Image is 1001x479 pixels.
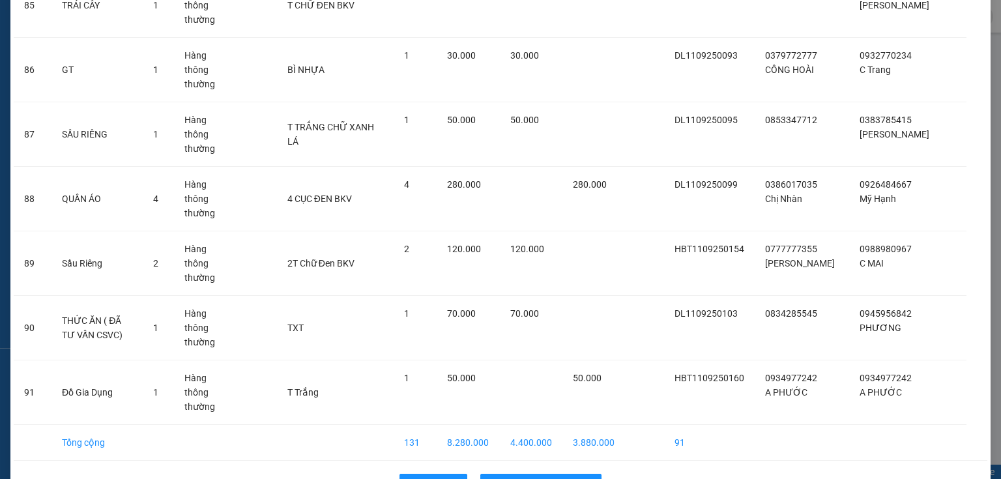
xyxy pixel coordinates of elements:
[675,115,738,125] span: DL1109250095
[765,50,817,61] span: 0379772777
[765,179,817,190] span: 0386017035
[765,258,835,269] span: [PERSON_NAME]
[51,167,143,231] td: QUẦN ÁO
[51,296,143,360] td: THỨC ĂN ( ĐÃ TƯ VẤN CSVC)
[76,75,152,86] span: 20:37:50 [DATE]
[404,373,409,383] span: 1
[510,50,539,61] span: 30.000
[64,51,161,86] span: TD1109250048 -
[153,65,158,75] span: 1
[765,373,817,383] span: 0934977242
[675,244,744,254] span: HBT1109250154
[447,373,476,383] span: 50.000
[675,308,738,319] span: DL1109250103
[447,50,476,61] span: 30.000
[404,115,409,125] span: 1
[14,102,51,167] td: 87
[860,308,912,319] span: 0945956842
[64,38,161,49] span: C Hoa - 0358481107
[153,323,158,333] span: 1
[51,425,143,461] td: Tổng cộng
[64,22,190,35] span: [GEOGRAPHIC_DATA]
[860,179,912,190] span: 0926484667
[573,373,602,383] span: 50.000
[64,63,161,86] span: vinhquang.tienoanh - In:
[765,65,814,75] span: CÔNG HOÀI
[447,115,476,125] span: 50.000
[14,38,51,102] td: 86
[664,425,755,461] td: 91
[765,115,817,125] span: 0853347712
[394,425,437,461] td: 131
[404,244,409,254] span: 2
[51,231,143,296] td: Sầu Riêng
[860,50,912,61] span: 0932770234
[860,244,912,254] span: 0988980967
[510,244,544,254] span: 120.000
[14,296,51,360] td: 90
[573,179,607,190] span: 280.000
[14,360,51,425] td: 91
[174,296,233,360] td: Hàng thông thường
[287,65,325,75] span: BÌ NHỰA
[19,94,158,165] strong: Nhận:
[64,7,190,35] span: Gửi:
[174,360,233,425] td: Hàng thông thường
[14,167,51,231] td: 88
[860,115,912,125] span: 0383785415
[174,167,233,231] td: Hàng thông thường
[14,231,51,296] td: 89
[153,258,158,269] span: 2
[765,194,802,204] span: Chị Nhàn
[860,387,902,398] span: A PHƯỚC
[153,387,158,398] span: 1
[404,50,409,61] span: 1
[860,65,891,75] span: C Trang
[860,194,896,204] span: Mỹ Hạnh
[51,360,143,425] td: Đồ Gia Dụng
[287,258,355,269] span: 2T Chữ Đen BKV
[287,323,304,333] span: TXT
[287,387,319,398] span: T Trắng
[51,38,143,102] td: GT
[765,308,817,319] span: 0834285545
[447,308,476,319] span: 70.000
[437,425,499,461] td: 8.280.000
[510,308,539,319] span: 70.000
[510,115,539,125] span: 50.000
[447,244,481,254] span: 120.000
[287,194,352,204] span: 4 CỤC ĐEN BKV
[174,102,233,167] td: Hàng thông thường
[675,373,744,383] span: HBT1109250160
[500,425,562,461] td: 4.400.000
[287,122,374,147] span: T TRẮNG CHỮ XANH LÁ
[51,102,143,167] td: SẦU RIÊNG
[860,373,912,383] span: 0934977242
[765,244,817,254] span: 0777777355
[860,323,901,333] span: PHƯƠNG
[562,425,625,461] td: 3.880.000
[153,129,158,139] span: 1
[404,179,409,190] span: 4
[174,231,233,296] td: Hàng thông thường
[675,179,738,190] span: DL1109250099
[675,50,738,61] span: DL1109250093
[404,308,409,319] span: 1
[860,258,884,269] span: C MAI
[447,179,481,190] span: 280.000
[174,38,233,102] td: Hàng thông thường
[153,194,158,204] span: 4
[765,387,807,398] span: A PHƯỚC
[860,129,929,139] span: [PERSON_NAME]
